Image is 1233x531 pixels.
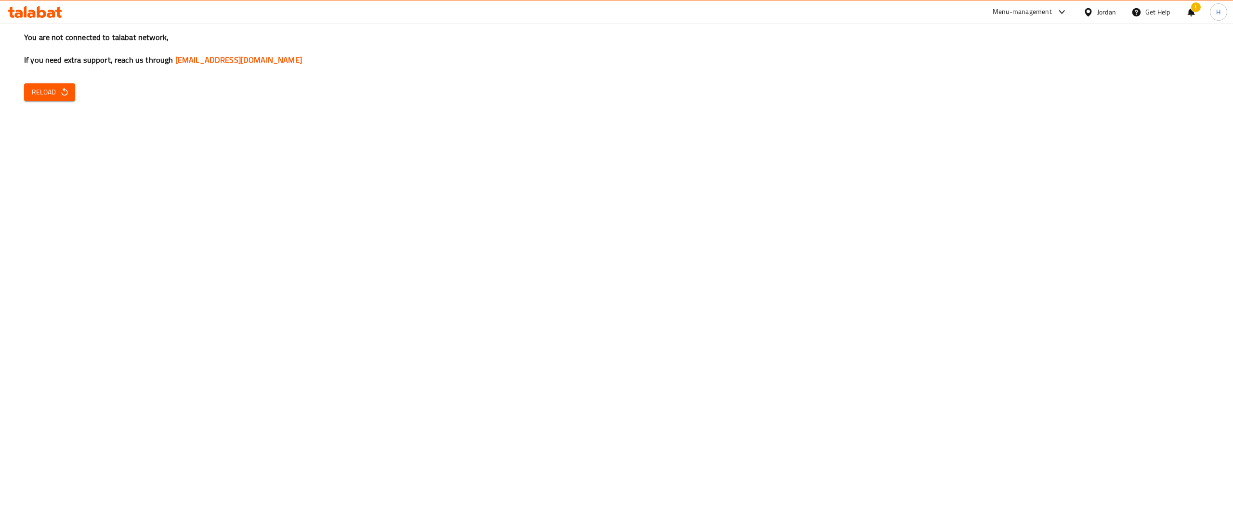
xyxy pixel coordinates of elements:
[1216,7,1220,17] span: H
[1097,7,1116,17] div: Jordan
[32,86,67,98] span: Reload
[24,32,1209,66] h3: You are not connected to talabat network, If you need extra support, reach us through
[24,83,75,101] button: Reload
[175,53,302,67] a: [EMAIL_ADDRESS][DOMAIN_NAME]
[993,6,1052,18] div: Menu-management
